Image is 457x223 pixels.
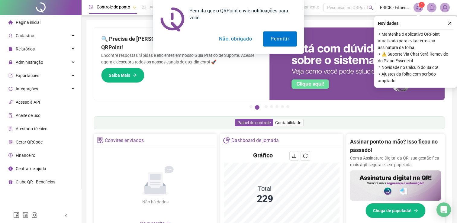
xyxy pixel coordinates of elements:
span: export [8,73,13,78]
button: 4 [270,105,273,108]
span: Gerar QRCode [16,140,43,144]
span: Painel de controle [237,120,271,125]
span: Financeiro [16,153,35,158]
span: arrow-right [414,208,418,213]
div: Dashboard de jornada [231,135,279,146]
button: 1 [249,105,253,108]
div: Convites enviados [105,135,144,146]
img: banner%2F0cf4e1f0-cb71-40ef-aa93-44bd3d4ee559.png [269,27,445,100]
span: Administração [16,60,43,65]
span: lock [8,60,13,64]
span: linkedin [22,212,28,218]
span: gift [8,180,13,184]
button: 5 [275,105,278,108]
span: instagram [31,212,37,218]
span: ⚬ Novidade no Cálculo do Saldo! [378,64,453,71]
span: qrcode [8,140,13,144]
span: info-circle [8,166,13,171]
div: Open Intercom Messenger [436,202,451,217]
span: arrow-right [133,73,137,77]
p: Encontre respostas rápidas e eficientes em nosso Guia Prático de Suporte. Acesse agora e descubra... [101,52,262,65]
span: Clube QR - Beneficios [16,179,55,184]
span: Exportações [16,73,39,78]
img: banner%2F02c71560-61a6-44d4-94b9-c8ab97240462.png [350,170,441,201]
span: ⚬ ⚠️ Suporte Via Chat Será Removido do Plano Essencial [378,51,453,64]
div: Não há dados [127,199,183,205]
button: 2 [255,105,259,110]
span: pie-chart [223,137,230,143]
span: dollar [8,153,13,157]
span: Acesso à API [16,100,40,105]
button: 3 [265,105,268,108]
div: Permita que o QRPoint envie notificações para você! [185,7,297,21]
span: Contabilidade [275,120,301,125]
span: sync [8,87,13,91]
p: Com a Assinatura Digital da QR, sua gestão fica mais ágil, segura e sem papelada. [350,155,441,168]
h2: Assinar ponto na mão? Isso ficou no passado! [350,137,441,155]
button: Saiba Mais [101,68,144,83]
span: Aceite de uso [16,113,40,118]
span: solution [8,127,13,131]
button: Não, obrigado [211,31,259,47]
button: Chega de papelada! [365,203,426,218]
span: Integrações [16,86,38,91]
span: facebook [13,212,19,218]
span: api [8,100,13,104]
span: Atestado técnico [16,126,47,131]
span: ⚬ Ajustes da folha com período ampliado! [378,71,453,84]
h4: Gráfico [253,151,273,160]
button: 6 [281,105,284,108]
span: Central de ajuda [16,166,46,171]
span: Saiba Mais [109,72,130,79]
span: reload [303,154,308,158]
button: 7 [286,105,289,108]
span: download [292,154,297,158]
span: Chega de papelada! [373,207,411,214]
img: notification icon [160,7,185,31]
span: solution [97,137,103,143]
span: left [64,214,68,218]
span: audit [8,113,13,118]
button: Permitir [263,31,297,47]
